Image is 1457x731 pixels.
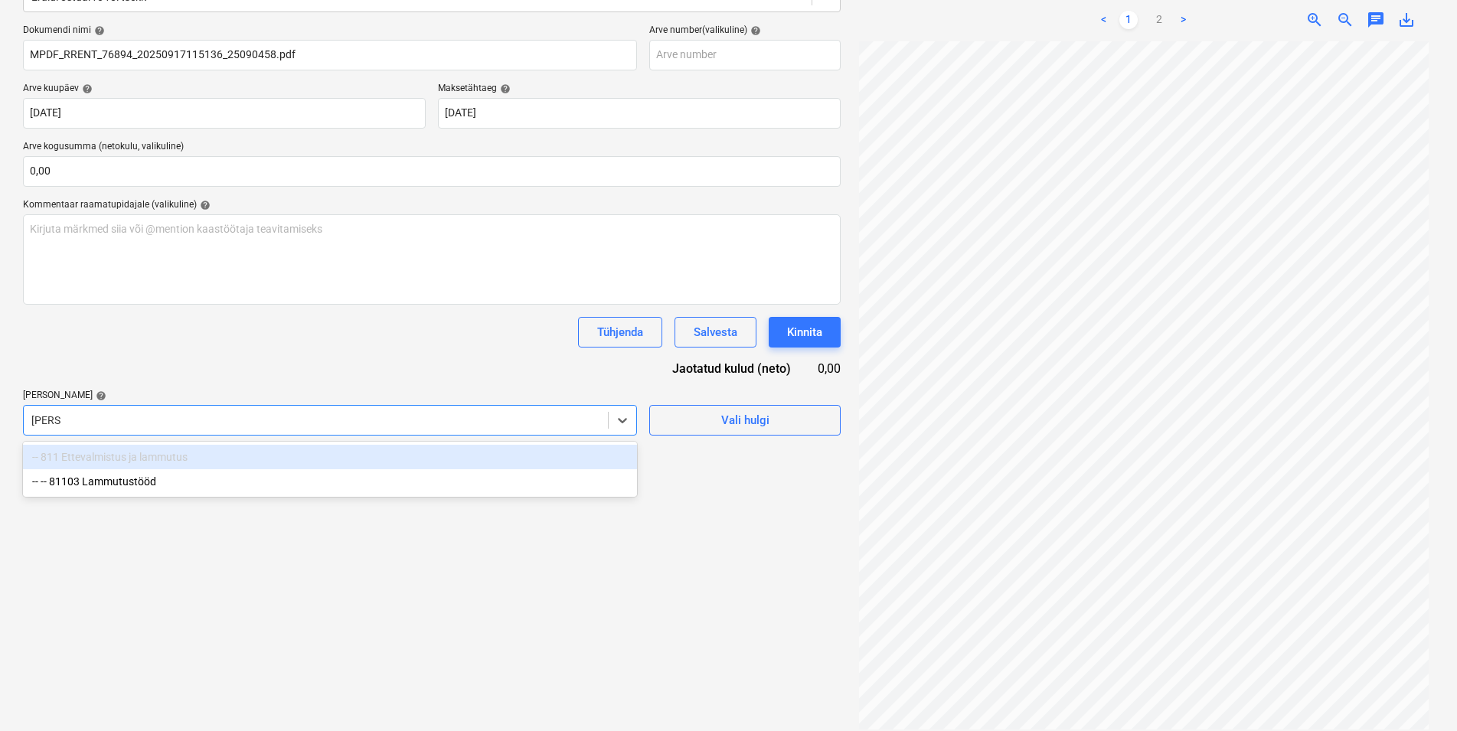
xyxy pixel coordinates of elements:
[23,98,426,129] input: Arve kuupäeva pole määratud.
[23,156,841,187] input: Arve kogusumma (netokulu, valikuline)
[23,199,841,211] div: Kommentaar raamatupidajale (valikuline)
[23,445,637,469] div: -- 811 Ettevalmistus ja lammutus
[787,322,822,342] div: Kinnita
[675,317,756,348] button: Salvesta
[23,83,426,95] div: Arve kuupäev
[23,390,637,402] div: [PERSON_NAME]
[769,317,841,348] button: Kinnita
[1380,658,1457,731] iframe: Chat Widget
[91,25,105,36] span: help
[23,469,637,494] div: -- -- 81103 Lammutustööd
[79,83,93,94] span: help
[23,24,637,37] div: Dokumendi nimi
[721,410,769,430] div: Vali hulgi
[93,390,106,401] span: help
[747,25,761,36] span: help
[23,40,637,70] input: Dokumendi nimi
[649,40,841,70] input: Arve number
[578,317,662,348] button: Tühjenda
[23,141,841,156] p: Arve kogusumma (netokulu, valikuline)
[815,360,841,377] div: 0,00
[649,405,841,436] button: Vali hulgi
[438,98,841,129] input: Tähtaega pole määratud
[642,360,815,377] div: Jaotatud kulud (neto)
[649,24,841,37] div: Arve number (valikuline)
[597,322,643,342] div: Tühjenda
[497,83,511,94] span: help
[438,83,841,95] div: Maksetähtaeg
[694,322,737,342] div: Salvesta
[197,200,211,210] span: help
